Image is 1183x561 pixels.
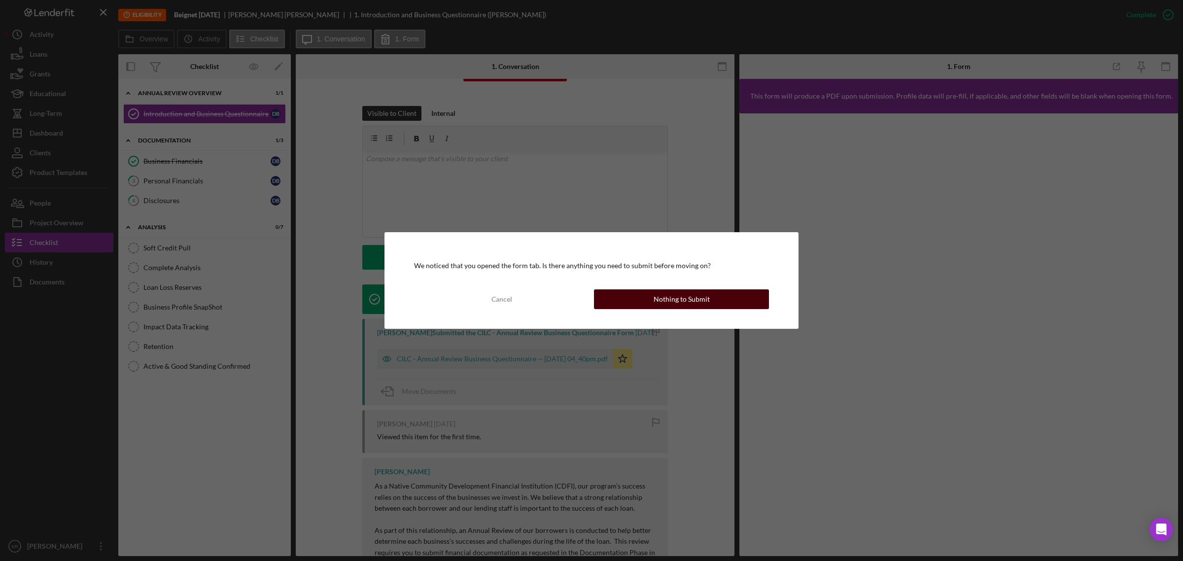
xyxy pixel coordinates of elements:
div: Nothing to Submit [654,289,710,309]
div: Cancel [491,289,512,309]
div: We noticed that you opened the form tab. Is there anything you need to submit before moving on? [414,262,769,270]
button: Cancel [414,289,589,309]
div: Open Intercom Messenger [1149,518,1173,541]
button: Nothing to Submit [594,289,769,309]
